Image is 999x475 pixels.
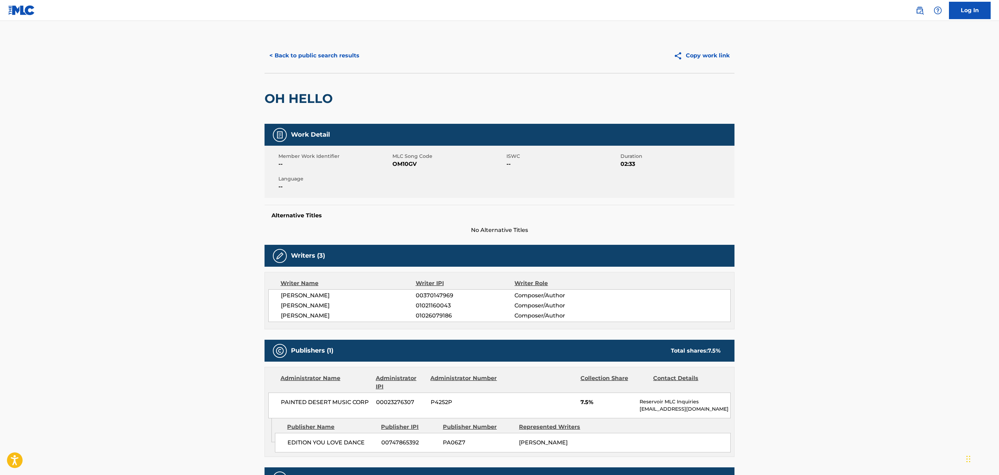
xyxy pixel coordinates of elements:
[519,423,590,431] div: Represented Writers
[514,301,604,310] span: Composer/Author
[291,252,325,260] h5: Writers (3)
[281,291,416,300] span: [PERSON_NAME]
[514,291,604,300] span: Composer/Author
[640,398,730,405] p: Reservoir MLC Inquiries
[291,347,333,355] h5: Publishers (1)
[934,6,942,15] img: help
[281,312,416,320] span: [PERSON_NAME]
[916,6,924,15] img: search
[392,160,505,168] span: OM10GV
[278,175,391,183] span: Language
[580,374,648,391] div: Collection Share
[669,47,734,64] button: Copy work link
[416,291,514,300] span: 00370147969
[287,423,376,431] div: Publisher Name
[281,398,371,406] span: PAINTED DESERT MUSIC CORP
[376,398,425,406] span: 00023276307
[416,312,514,320] span: 01026079186
[278,160,391,168] span: --
[620,153,733,160] span: Duration
[265,91,336,106] h2: OH HELLO
[653,374,721,391] div: Contact Details
[271,212,728,219] h5: Alternative Titles
[443,423,514,431] div: Publisher Number
[392,153,505,160] span: MLC Song Code
[381,438,438,447] span: 00747865392
[376,374,425,391] div: Administrator IPI
[671,347,721,355] div: Total shares:
[281,301,416,310] span: [PERSON_NAME]
[506,160,619,168] span: --
[276,131,284,139] img: Work Detail
[506,153,619,160] span: ISWC
[276,347,284,355] img: Publishers
[674,51,686,60] img: Copy work link
[964,442,999,475] iframe: Chat Widget
[287,438,376,447] span: EDITION YOU LOVE DANCE
[381,423,438,431] div: Publisher IPI
[708,347,721,354] span: 7.5 %
[580,398,634,406] span: 7.5%
[640,405,730,413] p: [EMAIL_ADDRESS][DOMAIN_NAME]
[8,5,35,15] img: MLC Logo
[265,226,734,234] span: No Alternative Titles
[514,312,604,320] span: Composer/Author
[291,131,330,139] h5: Work Detail
[620,160,733,168] span: 02:33
[431,398,498,406] span: P4252P
[281,279,416,288] div: Writer Name
[966,449,970,469] div: Drag
[913,3,927,17] a: Public Search
[276,252,284,260] img: Writers
[949,2,991,19] a: Log In
[281,374,371,391] div: Administrator Name
[443,438,514,447] span: PA06Z7
[265,47,364,64] button: < Back to public search results
[278,153,391,160] span: Member Work Identifier
[430,374,498,391] div: Administrator Number
[416,301,514,310] span: 01021160043
[931,3,945,17] div: Help
[416,279,515,288] div: Writer IPI
[278,183,391,191] span: --
[514,279,604,288] div: Writer Role
[519,439,568,446] span: [PERSON_NAME]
